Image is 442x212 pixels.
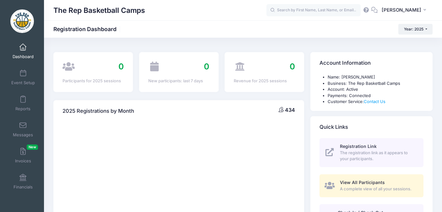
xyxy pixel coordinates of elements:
span: 0 [290,62,295,71]
h1: Registration Dashboard [53,26,122,32]
h4: Account Information [319,54,371,72]
span: 434 [285,107,295,113]
h1: The Rep Basketball Camps [53,3,145,18]
span: 0 [204,62,209,71]
a: InvoicesNew [8,144,38,166]
span: Reports [15,106,30,111]
a: Registration Link The registration link as it appears to your participants. [319,138,423,167]
span: Registration Link [340,144,377,149]
span: New [27,144,38,150]
span: A complete view of all your sessions. [340,186,416,192]
span: Dashboard [13,54,34,59]
span: [PERSON_NAME] [382,7,421,14]
li: Payments: Connected [328,93,423,99]
h4: Quick Links [319,118,348,136]
button: [PERSON_NAME] [378,3,433,18]
span: The registration link as it appears to your participants. [340,150,416,162]
li: Customer Service: [328,99,423,105]
div: Participants for 2025 sessions [63,78,124,84]
span: Financials [14,184,33,190]
a: Reports [8,92,38,114]
div: New participants: last 7 days [148,78,210,84]
li: Business: The Rep Basketball Camps [328,80,423,87]
li: Name: [PERSON_NAME] [328,74,423,80]
span: 0 [118,62,124,71]
img: The Rep Basketball Camps [10,9,34,33]
a: Event Setup [8,66,38,88]
a: Contact Us [364,99,385,104]
span: Invoices [15,158,31,164]
a: Messages [8,118,38,140]
a: Financials [8,171,38,193]
div: Revenue for 2025 sessions [234,78,295,84]
span: Event Setup [11,80,35,85]
span: Year: 2025 [404,27,423,31]
span: View All Participants [340,180,385,185]
span: Messages [13,132,33,138]
h4: 2025 Registrations by Month [63,102,134,120]
li: Account: Active [328,86,423,93]
button: Year: 2025 [398,24,433,35]
a: View All Participants A complete view of all your sessions. [319,174,423,197]
a: Dashboard [8,40,38,62]
input: Search by First Name, Last Name, or Email... [266,4,361,17]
